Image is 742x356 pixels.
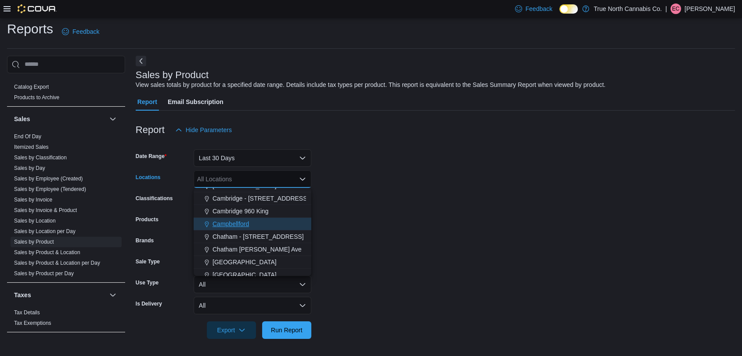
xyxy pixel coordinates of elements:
h3: Sales [14,115,30,123]
span: Cambridge 960 King [213,207,269,216]
a: Tax Exemptions [14,320,51,326]
span: Campbellford [213,219,249,228]
label: Date Range [136,153,167,160]
button: Taxes [108,290,118,300]
button: [GEOGRAPHIC_DATA] [194,256,311,269]
span: Run Report [271,326,303,334]
span: Tax Exemptions [14,320,51,327]
span: [GEOGRAPHIC_DATA] [213,181,277,190]
span: Sales by Location [14,217,56,224]
a: Sales by Product [14,239,54,245]
span: Sales by Product [14,238,54,245]
div: Products [7,82,125,106]
span: Sales by Product & Location per Day [14,259,100,266]
h3: Sales by Product [136,70,209,80]
a: Sales by Employee (Created) [14,176,83,182]
span: Sales by Employee (Created) [14,175,83,182]
a: Sales by Product per Day [14,270,74,277]
a: Sales by Day [14,165,45,171]
span: [GEOGRAPHIC_DATA] [213,270,277,279]
span: Catalog Export [14,83,49,90]
input: Dark Mode [559,4,578,14]
a: Sales by Employee (Tendered) [14,186,86,192]
button: Chatham - [STREET_ADDRESS] [194,230,311,243]
div: Sales [7,131,125,282]
button: Cambridge 960 King [194,205,311,218]
h3: Taxes [14,291,31,299]
button: Products [108,64,118,75]
button: Hide Parameters [172,121,235,139]
span: Sales by Employee (Tendered) [14,186,86,193]
span: Cambridge - [STREET_ADDRESS] [213,194,309,203]
a: End Of Day [14,133,41,140]
label: Is Delivery [136,300,162,307]
label: Brands [136,237,154,244]
span: Export [212,321,251,339]
span: Itemized Sales [14,144,49,151]
span: Feedback [526,4,552,13]
span: Chatham [PERSON_NAME] Ave [213,245,302,254]
button: Next [136,56,146,66]
a: Itemized Sales [14,144,49,150]
button: Campbellford [194,218,311,230]
span: Chatham - [STREET_ADDRESS] [213,232,304,241]
button: Sales [108,114,118,124]
span: Report [137,93,157,111]
label: Products [136,216,158,223]
a: Sales by Product & Location [14,249,80,255]
a: Sales by Classification [14,155,67,161]
span: Email Subscription [168,93,223,111]
button: Last 30 Days [194,149,311,167]
button: [GEOGRAPHIC_DATA] [194,269,311,281]
img: Cova [18,4,57,13]
label: Locations [136,174,161,181]
span: Tax Details [14,309,40,316]
a: Sales by Invoice [14,197,52,203]
span: Hide Parameters [186,126,232,134]
button: All [194,297,311,314]
p: True North Cannabis Co. [594,4,662,14]
button: Run Report [262,321,311,339]
a: Tax Details [14,309,40,316]
a: Sales by Product & Location per Day [14,260,100,266]
span: Sales by Invoice & Product [14,207,77,214]
a: Sales by Location [14,218,56,224]
button: Cambridge - [STREET_ADDRESS] [194,192,311,205]
div: View sales totals by product for a specified date range. Details include tax types per product. T... [136,80,605,90]
div: Eric Chittim [670,4,681,14]
h3: Report [136,125,165,135]
button: All [194,276,311,293]
a: Sales by Invoice & Product [14,207,77,213]
label: Use Type [136,279,158,286]
label: Classifications [136,195,173,202]
span: End Of Day [14,133,41,140]
p: [PERSON_NAME] [684,4,735,14]
p: | [665,4,667,14]
button: Taxes [14,291,106,299]
a: Products to Archive [14,94,59,101]
button: Close list of options [299,176,306,183]
span: Sales by Product per Day [14,270,74,277]
span: EC [672,4,680,14]
label: Sale Type [136,258,160,265]
span: [GEOGRAPHIC_DATA] [213,258,277,266]
a: Catalog Export [14,84,49,90]
span: Sales by Classification [14,154,67,161]
a: Feedback [58,23,103,40]
h1: Reports [7,20,53,38]
a: Sales by Location per Day [14,228,76,234]
button: Chatham [PERSON_NAME] Ave [194,243,311,256]
button: Export [207,321,256,339]
div: Taxes [7,307,125,332]
button: Sales [14,115,106,123]
span: Sales by Day [14,165,45,172]
span: Sales by Invoice [14,196,52,203]
span: Feedback [72,27,99,36]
